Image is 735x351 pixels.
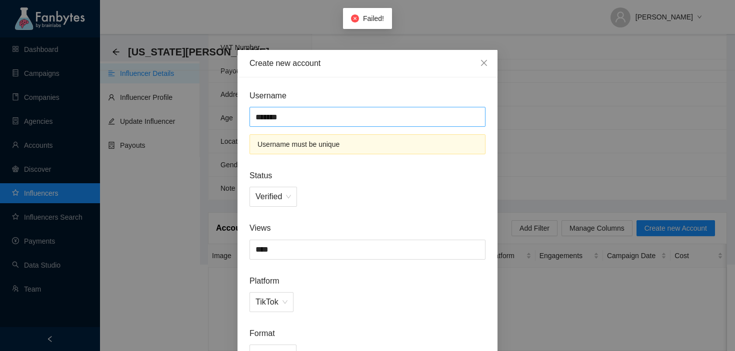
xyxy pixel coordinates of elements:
span: Format [249,327,485,340]
div: Username must be unique [257,139,477,150]
span: Verified [255,187,291,206]
span: Platform [249,275,485,287]
span: TikTok [255,293,287,312]
span: Status [249,169,485,182]
button: Close [470,50,497,77]
span: Views [249,222,485,234]
span: Failed! [363,14,384,22]
span: close-circle [351,14,359,22]
div: Create new account [249,58,485,69]
span: Username [249,89,485,102]
span: close [480,59,488,67]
